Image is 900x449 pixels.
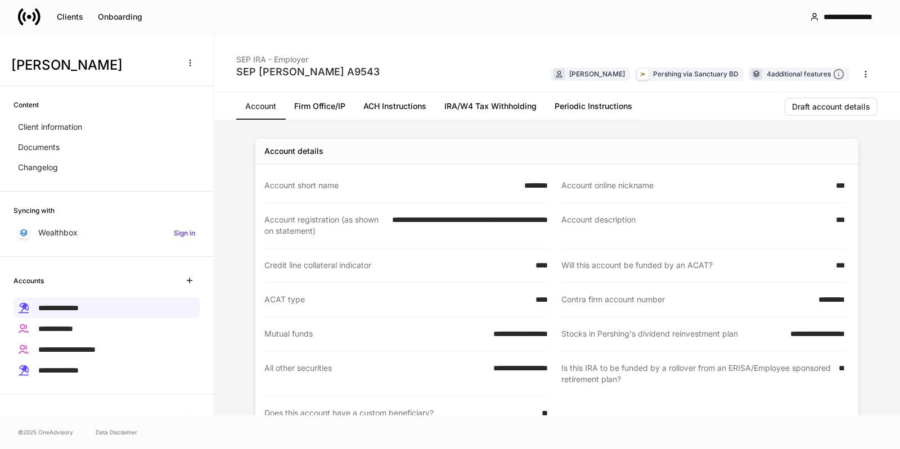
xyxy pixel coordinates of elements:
[236,47,380,65] div: SEP IRA - Employer
[13,117,200,137] a: Client information
[561,294,812,305] div: Contra firm account number
[435,93,546,120] a: IRA/W4 Tax Withholding
[13,413,50,424] h6: Firm Forms
[13,275,44,286] h6: Accounts
[569,69,625,79] div: [PERSON_NAME]
[354,93,435,120] a: ACH Instructions
[13,157,200,178] a: Changelog
[561,260,829,271] div: Will this account be funded by an ACAT?
[264,362,487,384] div: All other securities
[285,93,354,120] a: Firm Office/IP
[236,65,380,79] div: SEP [PERSON_NAME] A9543
[264,260,529,271] div: Credit line collateral indicator
[18,162,58,173] p: Changelog
[264,328,487,339] div: Mutual funds
[49,8,91,26] button: Clients
[792,103,870,111] div: Draft account details
[264,214,385,237] div: Account registration (as shown on statement)
[13,99,39,110] h6: Content
[13,205,55,216] h6: Syncing with
[264,294,529,305] div: ACAT type
[546,93,641,120] a: Periodic Instructions
[561,328,784,339] div: Stocks in Pershing's dividend reinvestment plan
[264,180,517,191] div: Account short name
[38,227,78,238] p: Wealthbox
[11,56,174,74] h3: [PERSON_NAME]
[561,180,829,191] div: Account online nickname
[561,362,832,385] div: Is this IRA to be funded by a rollover from an ERISA/Employee sponsored retirement plan?
[13,137,200,157] a: Documents
[264,146,323,157] div: Account details
[653,69,739,79] div: Pershing via Sanctuary BD
[236,93,285,120] a: Account
[57,13,83,21] div: Clients
[18,121,82,133] p: Client information
[767,69,844,80] div: 4 additional features
[174,228,195,238] h6: Sign in
[785,98,877,116] button: Draft account details
[264,407,535,419] div: Does this account have a custom beneficiary?
[18,428,73,437] span: © 2025 OneAdvisory
[91,8,150,26] button: Onboarding
[18,142,60,153] p: Documents
[96,428,137,437] a: Data Disclaimer
[13,223,200,243] a: WealthboxSign in
[98,13,142,21] div: Onboarding
[561,214,829,237] div: Account description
